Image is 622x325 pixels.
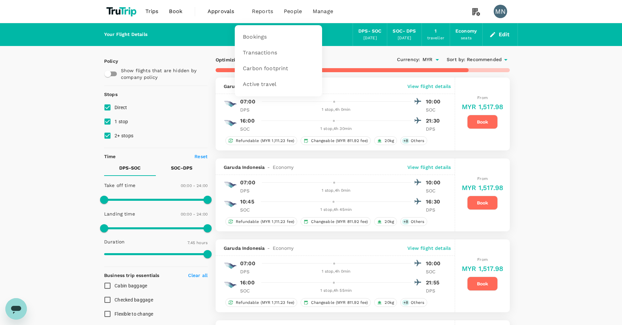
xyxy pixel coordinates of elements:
span: 00:00 - 24:00 [181,183,208,188]
span: + 8 [402,300,409,306]
p: SOC - DPS [171,165,192,171]
button: Book [467,196,498,210]
p: View flight details [407,83,451,90]
h6: MYR 1,517.98 [462,182,503,193]
span: + 8 [402,138,409,144]
p: Take off time [104,182,135,189]
div: Economy [455,28,477,35]
a: Active travel [239,77,318,92]
span: Active travel [243,81,276,88]
div: 1 stop , 4h 55min [261,287,411,294]
span: Recommended [467,56,502,63]
p: DPS [426,206,443,213]
span: Trips [145,7,159,15]
span: Sort by : [447,56,465,63]
div: SOC - DPS [393,28,416,35]
p: DPS - SOC [119,165,141,171]
div: 1 stop , 4h 45min [261,206,411,213]
p: 10:45 [240,198,254,206]
div: Your Flight Details [104,31,147,38]
strong: Business trip essentials [104,273,160,278]
p: Optimizing your search results.. [216,56,363,63]
span: Garuda Indonesia [224,83,265,90]
p: Reset [194,153,208,160]
span: Refundable (MYR 1,111.23 fee) [233,300,297,306]
div: DPS - SOC [358,28,382,35]
a: Bookings [239,29,318,45]
p: SOC [240,287,257,294]
span: Currency : [397,56,420,63]
img: GA [224,259,237,273]
div: Changeable (MYR 811.92 fee) [301,298,371,307]
span: 00:00 - 24:00 [181,212,208,217]
div: traveller [427,35,444,42]
span: Garuda Indonesia [224,164,265,171]
div: +8Others [400,136,427,145]
span: From [477,95,488,100]
iframe: Button to launch messaging window [5,298,27,320]
p: DPS [240,187,257,194]
img: GA [224,278,237,292]
span: 2+ stops [115,133,133,138]
p: SOC [240,206,257,213]
div: Changeable (MYR 811.92 fee) [301,217,371,226]
h6: MYR 1,517.98 [462,263,503,274]
span: Others [408,138,427,144]
span: From [477,257,488,262]
p: Policy [104,58,110,64]
p: View flight details [407,164,451,171]
div: seats [461,35,472,42]
p: 07:00 [240,179,255,187]
span: Direct [115,105,127,110]
div: Refundable (MYR 1,111.23 fee) [225,217,297,226]
button: Book [467,277,498,291]
span: Refundable (MYR 1,111.23 fee) [233,138,297,144]
div: MN [494,5,507,18]
div: 1 stop , 4h 30min [261,126,411,132]
div: +8Others [400,217,427,226]
span: Bookings [243,33,267,41]
a: Transactions [239,45,318,61]
div: [DATE] [398,35,411,42]
p: Time [104,153,116,160]
img: GA [224,178,237,192]
div: [DATE] [363,35,377,42]
span: Changeable (MYR 811.92 fee) [308,138,370,144]
img: GA [224,197,237,211]
span: Others [408,219,427,225]
p: Duration [104,238,125,245]
span: - [265,245,272,251]
span: - [265,164,272,171]
div: Changeable (MYR 811.92 fee) [301,136,371,145]
span: Transactions [243,49,277,57]
div: 1 stop , 4h 0min [261,268,411,275]
div: Refundable (MYR 1,111.23 fee) [225,298,297,307]
img: TruTrip logo [104,4,140,19]
span: Flexible to change [115,311,153,317]
h6: MYR 1,517.98 [462,101,503,112]
img: GA [224,97,237,111]
p: DPS [426,287,443,294]
span: Garuda Indonesia [224,245,265,251]
span: Approvals [208,7,241,15]
a: Carbon footprint [239,61,318,77]
div: 1 stop , 4h 0min [261,187,411,194]
div: +8Others [400,298,427,307]
span: Carbon footprint [243,65,288,73]
p: 07:00 [240,260,255,268]
p: 21:30 [426,117,443,125]
strong: Stops [104,92,118,97]
div: 1 [435,28,437,35]
span: Reports [252,7,273,15]
p: 10:00 [426,260,443,268]
p: 16:00 [240,117,255,125]
span: Book [169,7,182,15]
span: Manage [313,7,333,15]
span: 7.45 hours [187,240,208,245]
span: Others [408,300,427,306]
div: 20kg [374,298,397,307]
span: 20kg [382,219,397,225]
span: From [477,176,488,181]
span: Economy [273,164,294,171]
div: 20kg [374,136,397,145]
